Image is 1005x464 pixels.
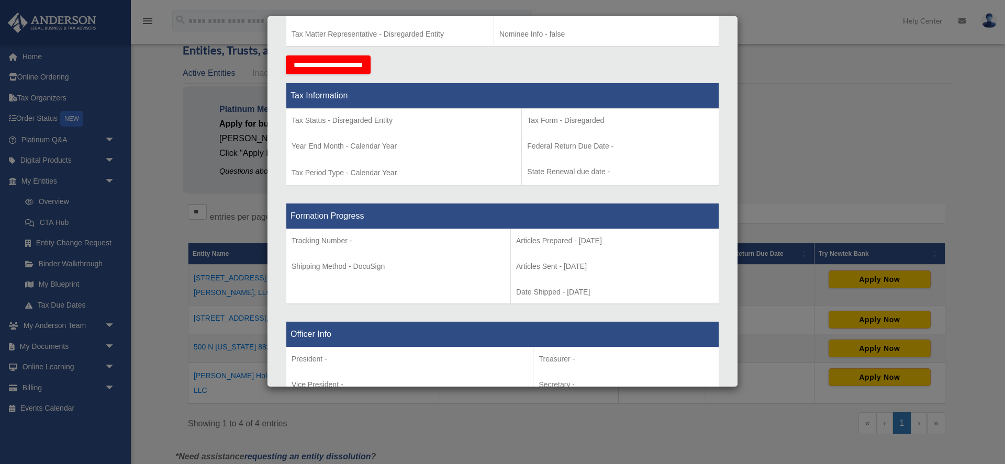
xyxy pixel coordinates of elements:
[292,353,528,366] p: President -
[516,234,713,247] p: Articles Prepared - [DATE]
[527,114,713,127] p: Tax Form - Disregarded
[539,353,713,366] p: Treasurer -
[292,140,516,153] p: Year End Month - Calendar Year
[286,83,719,108] th: Tax Information
[516,286,713,299] p: Date Shipped - [DATE]
[539,378,713,391] p: Secretary -
[292,234,505,247] p: Tracking Number -
[292,28,488,41] p: Tax Matter Representative - Disregarded Entity
[292,378,528,391] p: Vice President -
[499,28,713,41] p: Nominee Info - false
[286,322,719,347] th: Officer Info
[292,260,505,273] p: Shipping Method - DocuSign
[516,260,713,273] p: Articles Sent - [DATE]
[527,165,713,178] p: State Renewal due date -
[286,108,522,186] td: Tax Period Type - Calendar Year
[292,114,516,127] p: Tax Status - Disregarded Entity
[286,203,719,229] th: Formation Progress
[527,140,713,153] p: Federal Return Due Date -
